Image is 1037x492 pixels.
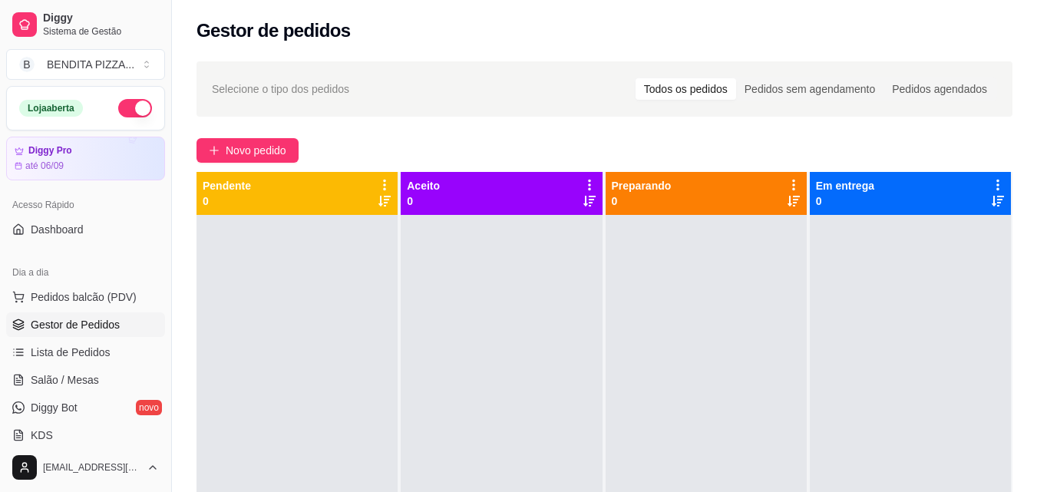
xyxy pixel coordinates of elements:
[31,428,53,443] span: KDS
[203,193,251,209] p: 0
[6,340,165,365] a: Lista de Pedidos
[612,178,672,193] p: Preparando
[197,18,351,43] h2: Gestor de pedidos
[6,193,165,217] div: Acesso Rápido
[883,78,996,100] div: Pedidos agendados
[6,260,165,285] div: Dia a dia
[31,317,120,332] span: Gestor de Pedidos
[6,217,165,242] a: Dashboard
[407,193,440,209] p: 0
[43,25,159,38] span: Sistema de Gestão
[25,160,64,172] article: até 06/09
[6,49,165,80] button: Select a team
[203,178,251,193] p: Pendente
[6,423,165,447] a: KDS
[47,57,134,72] div: BENDITA PIZZA ...
[43,461,140,474] span: [EMAIL_ADDRESS][DOMAIN_NAME]
[6,6,165,43] a: DiggySistema de Gestão
[736,78,883,100] div: Pedidos sem agendamento
[212,81,349,97] span: Selecione o tipo dos pedidos
[118,99,152,117] button: Alterar Status
[816,193,874,209] p: 0
[19,57,35,72] span: B
[226,142,286,159] span: Novo pedido
[407,178,440,193] p: Aceito
[209,145,220,156] span: plus
[31,372,99,388] span: Salão / Mesas
[6,449,165,486] button: [EMAIL_ADDRESS][DOMAIN_NAME]
[31,400,78,415] span: Diggy Bot
[816,178,874,193] p: Em entrega
[31,222,84,237] span: Dashboard
[6,368,165,392] a: Salão / Mesas
[31,289,137,305] span: Pedidos balcão (PDV)
[28,145,72,157] article: Diggy Pro
[19,100,83,117] div: Loja aberta
[31,345,111,360] span: Lista de Pedidos
[6,395,165,420] a: Diggy Botnovo
[197,138,299,163] button: Novo pedido
[636,78,736,100] div: Todos os pedidos
[6,285,165,309] button: Pedidos balcão (PDV)
[6,312,165,337] a: Gestor de Pedidos
[6,137,165,180] a: Diggy Proaté 06/09
[43,12,159,25] span: Diggy
[612,193,672,209] p: 0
